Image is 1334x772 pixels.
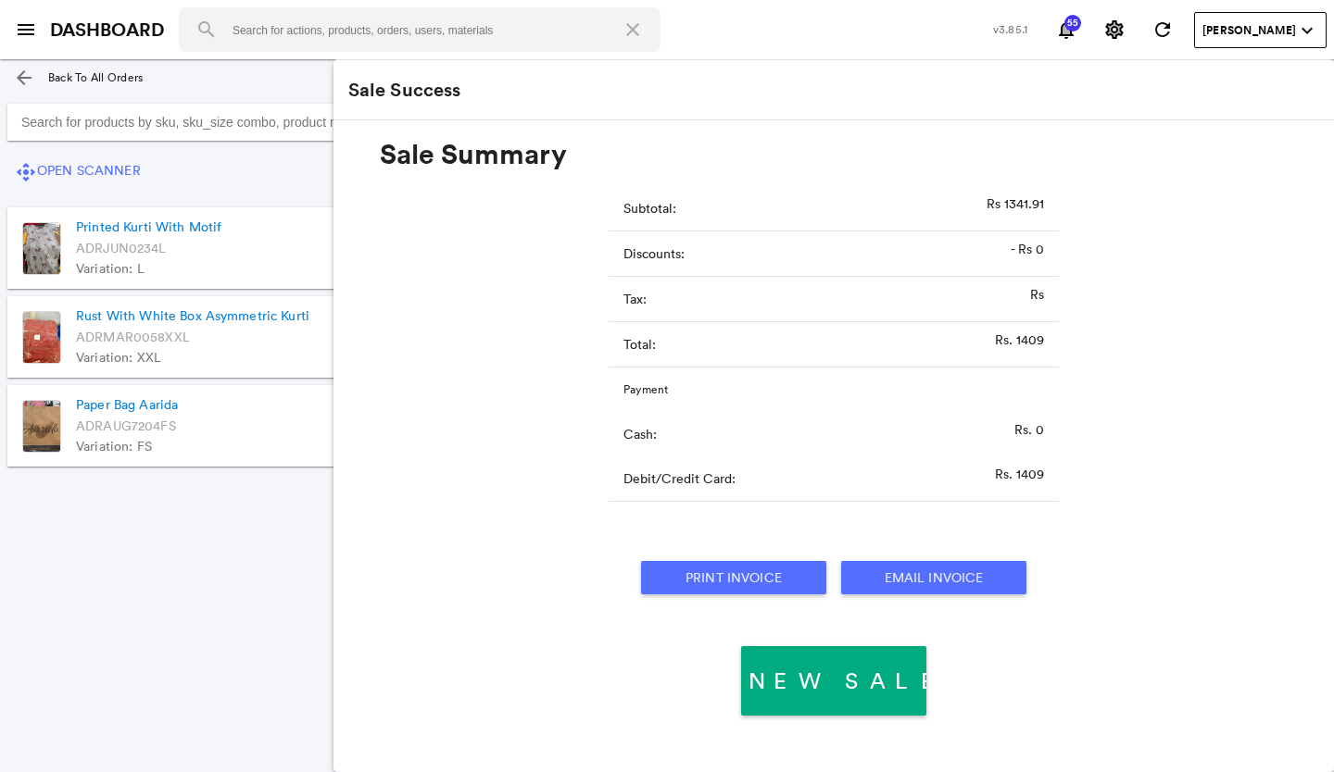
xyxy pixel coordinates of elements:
p: Cash: [623,425,1014,443]
button: Clear [610,7,655,52]
button: Search [184,7,229,52]
h2: Sale Success [348,80,460,100]
p: Tax: [623,290,1030,308]
button: New Sale [741,646,926,716]
p: Discounts: [623,244,1011,263]
p: Payment [623,381,1044,397]
md-icon: expand_more [1296,19,1318,42]
md-icon: refresh [1152,19,1174,41]
md-icon: close [622,19,644,41]
button: Email Invoice [841,561,1026,594]
p: Total: [623,335,995,354]
span: [PERSON_NAME] [1202,22,1296,39]
md-icon: notifications [1055,19,1077,41]
p: Rs. 1409 [995,330,1044,349]
span: 55 [1063,19,1082,28]
a: DASHBOARD [50,17,164,44]
p: Rs. 0 [1014,420,1044,439]
p: - Rs 0 [1011,240,1044,258]
p: Debit/Credit Card: [623,469,995,488]
h2: Sale Summary [380,139,567,169]
md-icon: menu [15,19,37,41]
p: Rs [1030,285,1044,304]
input: Search for actions, products, orders, users, materials [179,7,661,52]
button: Refresh State [1144,11,1181,48]
p: Rs 1341.91 [987,194,1044,213]
button: Settings [1096,11,1133,48]
md-icon: search [195,19,218,41]
button: open sidebar [7,11,44,48]
span: v3.85.1 [993,21,1027,37]
button: Print Invoice [641,561,826,594]
p: Subtotal: [623,199,987,218]
button: Notifications [1048,11,1085,48]
p: Rs. 1409 [995,465,1044,483]
button: User [1194,12,1327,48]
md-icon: settings [1103,19,1126,41]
